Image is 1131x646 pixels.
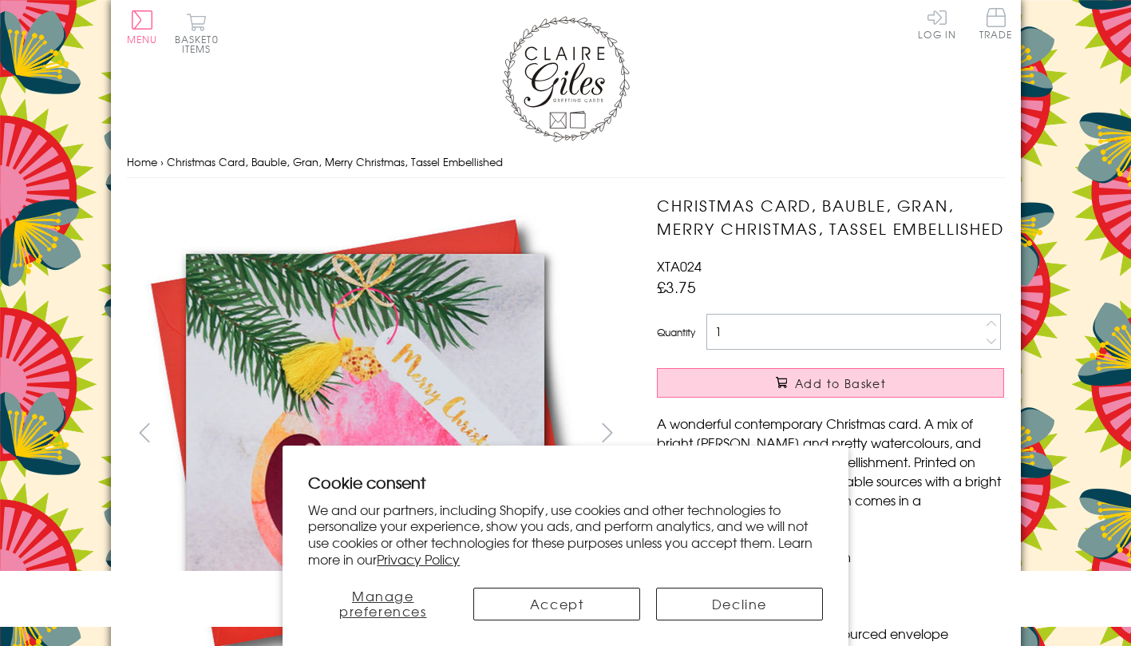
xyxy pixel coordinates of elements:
a: Trade [979,8,1013,42]
img: Claire Giles Greetings Cards [502,16,630,142]
span: 0 items [182,32,219,56]
nav: breadcrumbs [127,146,1005,179]
span: XTA024 [657,256,702,275]
button: Manage preferences [308,588,457,620]
span: › [160,154,164,169]
label: Quantity [657,325,695,339]
span: Menu [127,32,158,46]
button: Basket0 items [175,13,219,54]
a: Privacy Policy [377,549,460,569]
a: Home [127,154,157,169]
span: Trade [979,8,1013,39]
h1: Christmas Card, Bauble, Gran, Merry Christmas, Tassel Embellished [657,194,1004,240]
a: Log In [918,8,956,39]
h2: Cookie consent [308,471,823,493]
button: Menu [127,10,158,44]
span: £3.75 [657,275,696,298]
span: Manage preferences [339,586,427,620]
button: Accept [473,588,640,620]
button: prev [127,414,163,450]
p: We and our partners, including Shopify, use cookies and other technologies to personalize your ex... [308,501,823,568]
p: A wonderful contemporary Christmas card. A mix of bright [PERSON_NAME] and pretty watercolours, a... [657,414,1004,529]
button: Add to Basket [657,368,1004,398]
button: Decline [656,588,823,620]
button: next [589,414,625,450]
span: Add to Basket [795,375,886,391]
span: Christmas Card, Bauble, Gran, Merry Christmas, Tassel Embellished [167,154,503,169]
